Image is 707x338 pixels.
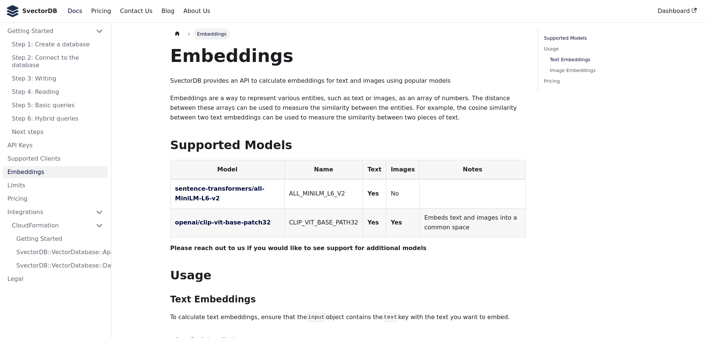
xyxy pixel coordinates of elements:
a: openai/clip-vit-base-patch32 [175,219,271,226]
a: Pricing [544,77,645,85]
a: Step 6: Hybrid queries [7,113,108,125]
a: Step 4: Reading [7,86,108,98]
th: Text [363,160,386,179]
a: CloudFormation [7,220,108,232]
td: CLIP_VIT_BASE_PATH32 [284,208,363,237]
a: Supported Models [544,34,645,42]
a: Legal [3,273,108,285]
strong: Yes [391,219,402,226]
th: Name [284,160,363,179]
a: SvectorDB LogoSvectorDB [6,5,57,17]
button: Collapse sidebar category 'Getting Started' [91,25,108,37]
a: About Us [179,5,215,17]
a: Contact Us [115,5,157,17]
a: Next steps [7,126,108,138]
nav: Breadcrumbs [170,28,526,40]
img: SvectorDB Logo [6,5,19,17]
a: Pricing [87,5,116,17]
a: Pricing [3,193,108,205]
td: No [386,179,419,208]
a: Step 5: Basic queries [7,99,108,111]
th: Images [386,160,419,179]
a: Home page [170,28,184,40]
a: Getting Started [12,233,108,245]
td: Embeds text and images into a common space [420,208,526,237]
a: Docs [63,5,86,17]
a: Dashboard [653,5,701,17]
a: Supported Clients [3,153,108,165]
strong: Yes [367,190,379,197]
h2: Usage [170,268,526,283]
a: API Keys [3,140,108,151]
a: Step 2: Connect to the database [7,52,108,71]
a: Limits [3,180,108,191]
strong: Yes [367,219,379,226]
a: Usage [544,45,645,53]
a: SvectorDB::VectorDatabase::Database [12,260,108,272]
td: ALL_MINILM_L6_V2 [284,179,363,208]
p: Embeddings are a way to represent various entities, such as text or images, as an array of number... [170,93,526,123]
h2: Supported Models [170,138,526,152]
a: Blog [157,5,179,17]
p: To calculate text embeddings, ensure that the object contains the key with the text you want to e... [170,312,526,322]
code: text [383,313,398,321]
a: Getting Started [3,25,91,37]
a: Step 3: Writing [7,73,108,85]
a: Text Embeddings [550,56,642,63]
th: Notes [420,160,526,179]
th: Model [170,160,284,179]
strong: Please reach out to us if you would like to see support for additional models [170,245,427,252]
h1: Embeddings [170,45,526,67]
a: sentence-transformers/all-MiniLM-L6-v2 [175,185,265,202]
a: Step 1: Create a database [7,39,108,50]
span: Embeddings [193,28,230,40]
b: SvectorDB [22,6,57,16]
a: Image Embeddings [550,66,642,74]
a: SvectorDB::VectorDatabase::ApiKey [12,246,108,258]
h3: Text Embeddings [170,294,526,305]
a: Embeddings [3,166,108,178]
p: SvectorDB provides an API to calculate embeddings for text and images using popular models [170,76,526,86]
code: input [307,313,326,321]
a: Integrations [3,206,108,218]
